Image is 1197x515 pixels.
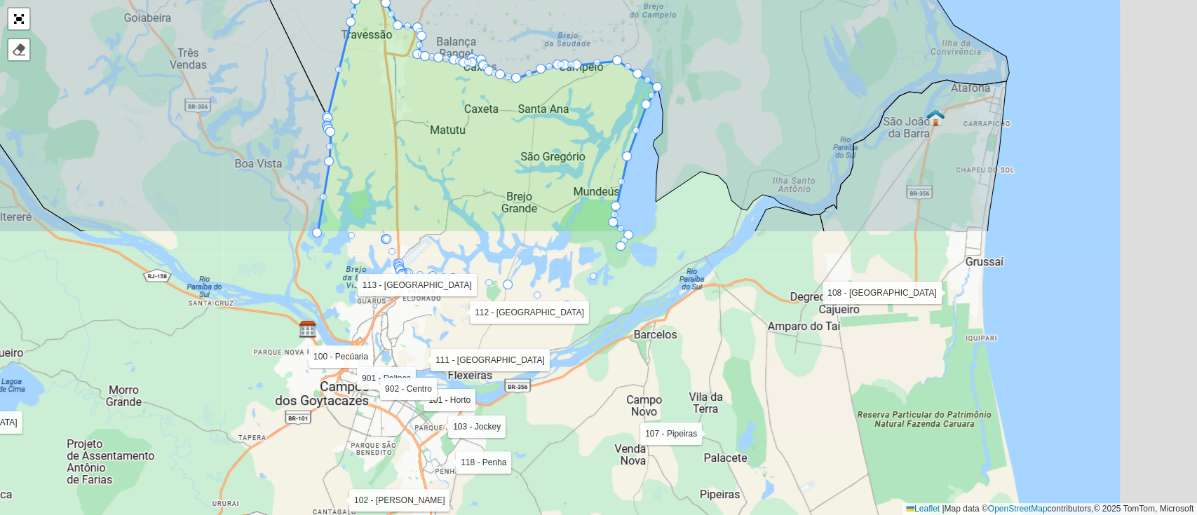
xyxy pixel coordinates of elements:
[942,504,944,514] span: |
[299,320,317,338] img: Marker
[8,8,29,29] a: Abrir mapa em tela cheia
[988,504,1048,514] a: OpenStreetMap
[902,503,1197,515] div: Map data © contributors,© 2025 TomTom, Microsoft
[8,39,29,60] div: Remover camada(s)
[926,109,945,127] img: São João da Barra
[906,504,940,514] a: Leaflet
